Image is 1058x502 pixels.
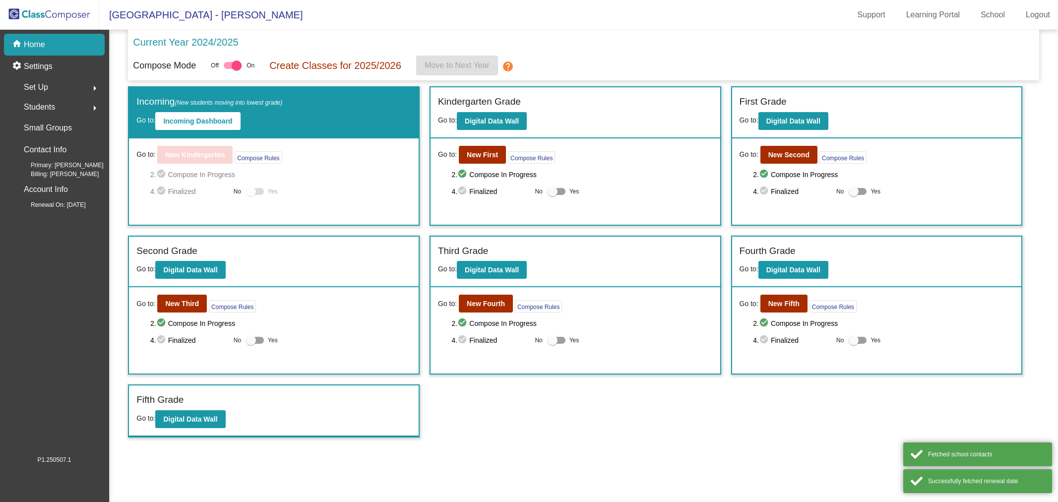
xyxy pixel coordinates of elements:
[136,244,197,258] label: Second Grade
[438,116,457,124] span: Go to:
[759,334,771,346] mat-icon: check_circle
[247,61,254,70] span: On
[753,186,831,197] span: 4. Finalized
[740,95,787,109] label: First Grade
[452,317,713,329] span: 2. Compose In Progress
[465,117,519,125] b: Digital Data Wall
[740,149,758,160] span: Go to:
[150,317,411,329] span: 2. Compose In Progress
[809,300,857,313] button: Compose Rules
[457,334,469,346] mat-icon: check_circle
[535,336,542,345] span: No
[438,265,457,273] span: Go to:
[438,95,521,109] label: Kindergarten Grade
[850,7,893,23] a: Support
[234,187,241,196] span: No
[12,61,24,72] mat-icon: settings
[136,393,184,407] label: Fifth Grade
[133,59,196,72] p: Compose Mode
[740,265,758,273] span: Go to:
[163,415,217,423] b: Digital Data Wall
[759,169,771,181] mat-icon: check_circle
[156,186,168,197] mat-icon: check_circle
[759,186,771,197] mat-icon: check_circle
[459,295,513,313] button: New Fourth
[136,116,155,124] span: Go to:
[156,169,168,181] mat-icon: check_circle
[457,112,527,130] button: Digital Data Wall
[760,146,817,164] button: New Second
[898,7,968,23] a: Learning Portal
[136,414,155,422] span: Go to:
[753,317,1014,329] span: 2. Compose In Progress
[459,146,506,164] button: New First
[768,300,800,308] b: New Fifth
[457,186,469,197] mat-icon: check_circle
[871,186,880,197] span: Yes
[269,58,401,73] p: Create Classes for 2025/2026
[928,477,1045,486] div: Successfully fetched renewal date
[465,266,519,274] b: Digital Data Wall
[457,317,469,329] mat-icon: check_circle
[136,149,155,160] span: Go to:
[136,265,155,273] span: Go to:
[150,169,411,181] span: 2. Compose In Progress
[209,300,256,313] button: Compose Rules
[508,151,555,164] button: Compose Rules
[740,116,758,124] span: Go to:
[766,117,820,125] b: Digital Data Wall
[24,39,45,51] p: Home
[24,61,53,72] p: Settings
[155,410,225,428] button: Digital Data Wall
[569,186,579,197] span: Yes
[24,80,48,94] span: Set Up
[452,169,713,181] span: 2. Compose In Progress
[819,151,867,164] button: Compose Rules
[760,295,808,313] button: New Fifth
[268,186,278,197] span: Yes
[150,186,229,197] span: 4. Finalized
[438,149,457,160] span: Go to:
[836,187,844,196] span: No
[12,39,24,51] mat-icon: home
[768,151,809,159] b: New Second
[163,266,217,274] b: Digital Data Wall
[165,300,199,308] b: New Third
[150,334,229,346] span: 4. Finalized
[457,261,527,279] button: Digital Data Wall
[759,317,771,329] mat-icon: check_circle
[928,450,1045,459] div: Fetched school contacts
[438,299,457,309] span: Go to:
[515,300,562,313] button: Compose Rules
[24,143,66,157] p: Contact Info
[15,200,85,209] span: Renewal On: [DATE]
[753,169,1014,181] span: 2. Compose In Progress
[136,95,282,109] label: Incoming
[89,102,101,114] mat-icon: arrow_right
[234,336,241,345] span: No
[24,183,68,196] p: Account Info
[758,261,828,279] button: Digital Data Wall
[15,161,104,170] span: Primary: [PERSON_NAME]
[268,334,278,346] span: Yes
[24,100,55,114] span: Students
[502,61,514,72] mat-icon: help
[973,7,1013,23] a: School
[457,169,469,181] mat-icon: check_circle
[99,7,303,23] span: [GEOGRAPHIC_DATA] - [PERSON_NAME]
[15,170,99,179] span: Billing: [PERSON_NAME]
[211,61,219,70] span: Off
[155,112,240,130] button: Incoming Dashboard
[157,146,233,164] button: New Kindergarten
[416,56,498,75] button: Move to Next Year
[740,244,796,258] label: Fourth Grade
[133,35,238,50] p: Current Year 2024/2025
[89,82,101,94] mat-icon: arrow_right
[467,151,498,159] b: New First
[836,336,844,345] span: No
[136,299,155,309] span: Go to:
[175,99,282,106] span: (New students moving into lowest grade)
[235,151,282,164] button: Compose Rules
[155,261,225,279] button: Digital Data Wall
[156,317,168,329] mat-icon: check_circle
